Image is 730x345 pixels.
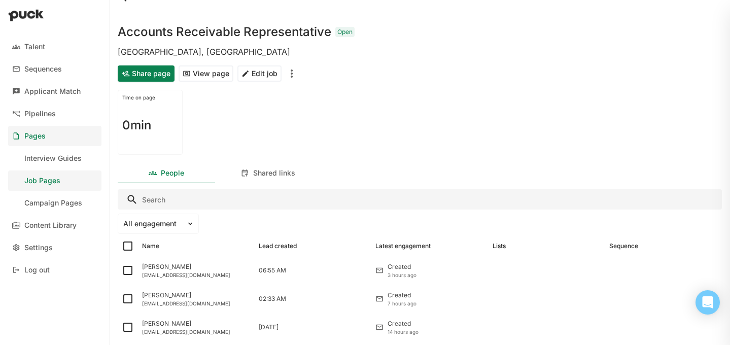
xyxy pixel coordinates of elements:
[8,237,101,258] a: Settings
[142,329,251,335] div: [EMAIL_ADDRESS][DOMAIN_NAME]
[122,94,178,100] div: Time on page
[286,65,298,82] button: More options
[24,199,82,208] div: Campaign Pages
[8,37,101,57] a: Talent
[142,272,251,278] div: [EMAIL_ADDRESS][DOMAIN_NAME]
[8,148,101,168] a: Interview Guides
[142,263,251,270] div: [PERSON_NAME]
[24,110,56,118] div: Pipelines
[375,243,431,250] div: Latest engagement
[237,65,282,82] button: Edit job
[8,170,101,191] a: Job Pages
[259,267,286,274] div: 06:55 AM
[259,295,286,302] div: 02:33 AM
[118,26,331,38] h1: Accounts Receivable Representative
[388,263,416,270] div: Created
[259,324,279,331] div: [DATE]
[388,272,416,278] div: 3 hours ago
[337,28,353,36] div: Open
[8,81,101,101] a: Applicant Match
[24,132,46,141] div: Pages
[142,300,251,306] div: [EMAIL_ADDRESS][DOMAIN_NAME]
[118,189,722,210] input: Search
[24,87,81,96] div: Applicant Match
[118,65,175,82] button: Share page
[609,243,638,250] div: Sequence
[142,243,159,250] div: Name
[493,243,506,250] div: Lists
[259,243,297,250] div: Lead created
[161,169,184,178] div: People
[24,43,45,51] div: Talent
[388,329,419,335] div: 14 hours ago
[8,59,101,79] a: Sequences
[24,154,82,163] div: Interview Guides
[8,215,101,235] a: Content Library
[122,119,151,131] h1: 0min
[142,292,251,299] div: [PERSON_NAME]
[388,292,416,299] div: Created
[118,46,722,57] div: [GEOGRAPHIC_DATA], [GEOGRAPHIC_DATA]
[388,300,416,306] div: 7 hours ago
[142,320,251,327] div: [PERSON_NAME]
[24,177,60,185] div: Job Pages
[24,221,77,230] div: Content Library
[24,65,62,74] div: Sequences
[24,244,53,252] div: Settings
[179,65,233,82] button: View page
[24,266,50,274] div: Log out
[696,290,720,315] div: Open Intercom Messenger
[8,126,101,146] a: Pages
[8,103,101,124] a: Pipelines
[253,169,295,178] div: Shared links
[8,193,101,213] a: Campaign Pages
[388,320,419,327] div: Created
